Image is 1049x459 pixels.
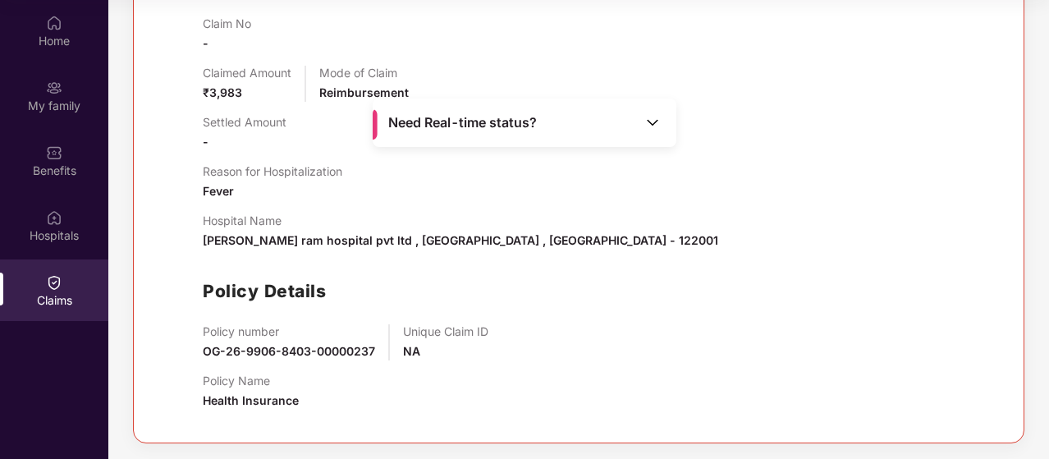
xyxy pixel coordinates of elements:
span: Health Insurance [203,393,299,407]
p: Hospital Name [203,213,718,227]
span: - [203,36,208,50]
span: - [203,135,208,149]
span: Need Real-time status? [388,114,537,131]
span: ₹3,983 [203,85,242,99]
p: Policy Name [203,374,299,388]
span: OG-26-9906-8403-00000237 [203,344,375,358]
span: NA [403,344,420,358]
p: Settled Amount [203,115,286,129]
img: svg+xml;base64,PHN2ZyB3aWR0aD0iMjAiIGhlaWdodD0iMjAiIHZpZXdCb3g9IjAgMCAyMCAyMCIgZmlsbD0ibm9uZSIgeG... [46,80,62,96]
p: Claim No [203,16,251,30]
img: svg+xml;base64,PHN2ZyBpZD0iSG9zcGl0YWxzIiB4bWxucz0iaHR0cDovL3d3dy53My5vcmcvMjAwMC9zdmciIHdpZHRoPS... [46,209,62,226]
img: Toggle Icon [644,114,661,131]
h1: Policy Details [203,278,326,305]
img: svg+xml;base64,PHN2ZyBpZD0iSG9tZSIgeG1sbnM9Imh0dHA6Ly93d3cudzMub3JnLzIwMDAvc3ZnIiB3aWR0aD0iMjAiIG... [46,15,62,31]
p: Mode of Claim [319,66,409,80]
img: svg+xml;base64,PHN2ZyBpZD0iQmVuZWZpdHMiIHhtbG5zPSJodHRwOi8vd3d3LnczLm9yZy8yMDAwL3N2ZyIgd2lkdGg9Ij... [46,145,62,161]
p: Claimed Amount [203,66,291,80]
p: Unique Claim ID [403,324,488,338]
span: [PERSON_NAME] ram hospital pvt ltd , [GEOGRAPHIC_DATA] , [GEOGRAPHIC_DATA] - 122001 [203,233,718,247]
img: svg+xml;base64,PHN2ZyBpZD0iQ2xhaW0iIHhtbG5zPSJodHRwOi8vd3d3LnczLm9yZy8yMDAwL3N2ZyIgd2lkdGg9IjIwIi... [46,274,62,291]
span: Fever [203,184,234,198]
p: Policy number [203,324,375,338]
span: Reimbursement [319,85,409,99]
p: Reason for Hospitalization [203,164,342,178]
